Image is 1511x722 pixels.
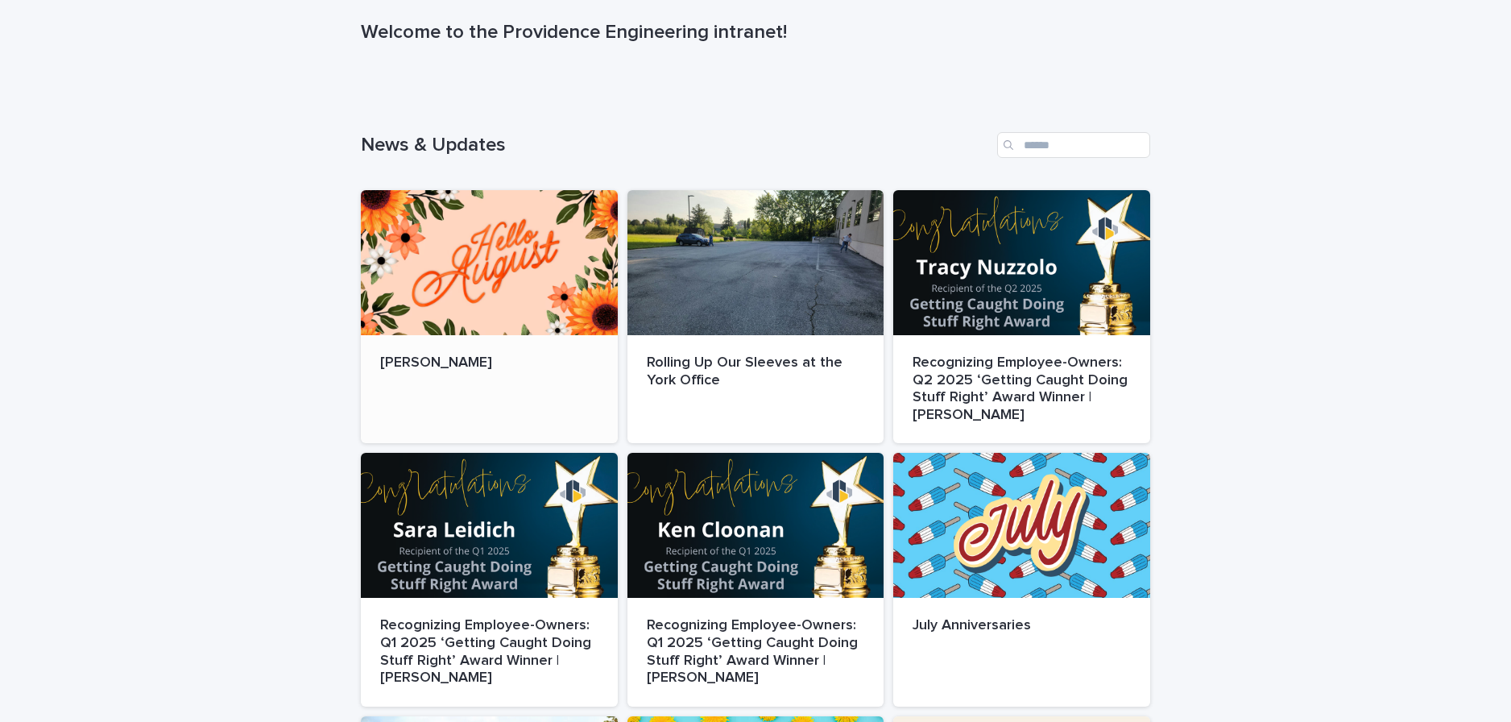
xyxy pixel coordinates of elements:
[627,190,884,443] a: Rolling Up Our Sleeves at the York Office
[997,132,1150,158] input: Search
[913,617,1131,635] p: July Anniversaries
[913,355,1131,424] p: Recognizing Employee-Owners: Q2 2025 ‘Getting Caught Doing Stuff Right’ Award Winner | [PERSON_NAME]
[627,453,884,706] a: Recognizing Employee-Owners: Q1 2025 ‘Getting Caught Doing Stuff Right’ Award Winner | [PERSON_NAME]
[647,617,865,687] p: Recognizing Employee-Owners: Q1 2025 ‘Getting Caught Doing Stuff Right’ Award Winner | [PERSON_NAME]
[893,190,1150,443] a: Recognizing Employee-Owners: Q2 2025 ‘Getting Caught Doing Stuff Right’ Award Winner | [PERSON_NAME]
[380,617,598,687] p: Recognizing Employee-Owners: Q1 2025 ‘Getting Caught Doing Stuff Right’ Award Winner | [PERSON_NAME]
[361,190,618,443] a: [PERSON_NAME]
[893,453,1150,706] a: July Anniversaries
[647,355,865,389] p: Rolling Up Our Sleeves at the York Office
[361,453,618,706] a: Recognizing Employee-Owners: Q1 2025 ‘Getting Caught Doing Stuff Right’ Award Winner | [PERSON_NAME]
[380,355,598,372] p: [PERSON_NAME]
[361,134,991,157] h1: News & Updates
[361,21,1144,44] p: Welcome to the Providence Engineering intranet!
